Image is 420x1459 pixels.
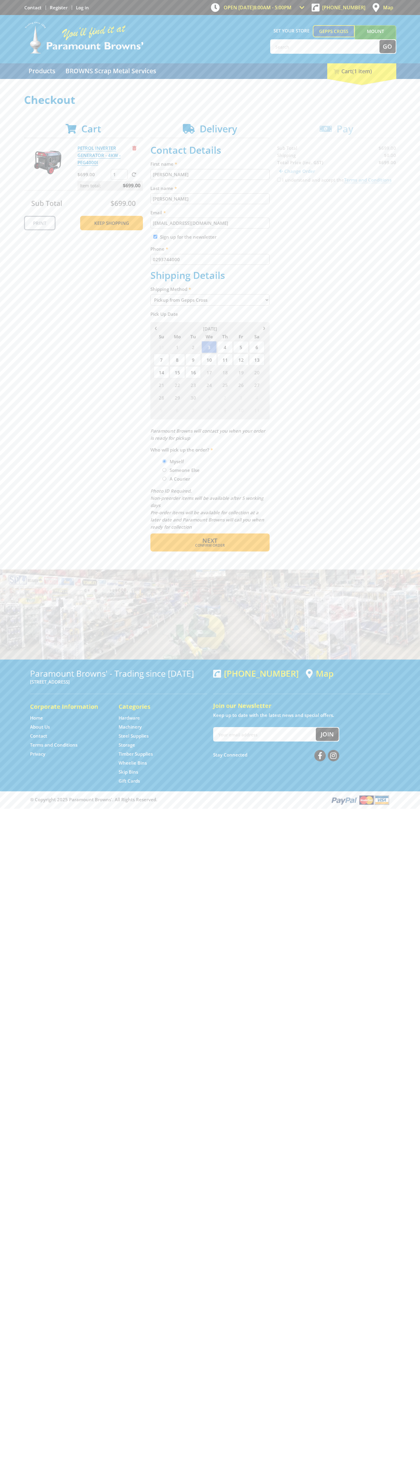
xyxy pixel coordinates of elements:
[162,468,166,472] input: Please select who will pick up the order.
[352,68,372,75] span: (1 item)
[170,404,185,416] span: 6
[30,144,66,180] img: PETROL INVERTER GENERATOR - 4KW - PEG4000I
[150,428,265,441] em: Paramount Browns will contact you when your order is ready for pickup
[77,181,143,190] p: Item total:
[217,366,233,378] span: 18
[119,733,149,739] a: Go to the Steel Supplies page
[77,171,110,178] p: $699.00
[154,366,169,378] span: 14
[217,379,233,391] span: 25
[119,760,147,766] a: Go to the Wheelie Bins page
[154,391,169,403] span: 28
[186,379,201,391] span: 23
[233,404,249,416] span: 10
[150,270,270,281] h2: Shipping Details
[150,254,270,265] input: Please enter your telephone number.
[119,702,195,711] h5: Categories
[217,391,233,403] span: 2
[30,751,45,757] a: Go to the Privacy page
[154,341,169,353] span: 31
[233,333,249,340] span: Fr
[249,341,264,353] span: 6
[233,379,249,391] span: 26
[213,669,299,678] div: [PHONE_NUMBER]
[201,379,217,391] span: 24
[76,5,89,11] a: Log in
[330,794,390,805] img: PayPal, Mastercard, Visa accepted
[168,474,192,484] label: A Courier
[170,366,185,378] span: 15
[233,366,249,378] span: 19
[150,160,270,168] label: First name
[150,488,264,530] em: Photo ID Required. Non-preorder items will be available after 5 working days Pre-order items will...
[30,669,207,678] h3: Paramount Browns' - Trading since [DATE]
[24,21,144,54] img: Paramount Browns'
[186,391,201,403] span: 30
[123,181,141,190] span: $699.00
[170,379,185,391] span: 22
[24,5,41,11] a: Go to the Contact page
[30,678,207,685] p: [STREET_ADDRESS]
[119,769,138,775] a: Go to the Skip Bins page
[119,778,140,784] a: Go to the Gift Cards page
[233,391,249,403] span: 3
[162,459,166,463] input: Please select who will pick up the order.
[150,245,270,252] label: Phone
[110,198,136,208] span: $699.00
[254,4,292,11] span: 8:00am - 5:00pm
[214,728,316,741] input: Your email address
[168,456,186,467] label: Myself
[355,25,396,48] a: Mount [PERSON_NAME]
[249,404,264,416] span: 11
[119,742,135,748] a: Go to the Storage page
[162,477,166,481] input: Please select who will pick up the order.
[150,193,270,204] input: Please enter your last name.
[150,144,270,156] h2: Contact Details
[77,145,121,166] a: PETROL INVERTER GENERATOR - 4KW - PEG4000I
[80,216,143,230] a: Keep Shopping
[249,366,264,378] span: 20
[24,94,396,106] h1: Checkout
[24,63,60,79] a: Go to the Products page
[119,715,140,721] a: Go to the Hardware page
[213,711,390,719] p: Keep up to date with the latest news and special offers.
[327,63,396,79] div: Cart
[379,40,396,53] button: Go
[163,544,257,547] span: Confirm order
[217,404,233,416] span: 9
[186,341,201,353] span: 2
[154,404,169,416] span: 5
[313,25,355,37] a: Gepps Cross
[150,218,270,228] input: Please enter your email address.
[30,715,43,721] a: Go to the Home page
[249,379,264,391] span: 27
[150,285,270,293] label: Shipping Method
[150,533,270,551] button: Next Confirm order
[233,354,249,366] span: 12
[217,341,233,353] span: 4
[271,40,379,53] input: Search
[186,354,201,366] span: 9
[249,354,264,366] span: 13
[154,333,169,340] span: Su
[154,379,169,391] span: 21
[200,122,237,135] span: Delivery
[217,333,233,340] span: Th
[316,728,339,741] button: Join
[224,4,292,11] span: OPEN [DATE]
[50,5,68,11] a: Go to the registration page
[170,333,185,340] span: Mo
[81,122,101,135] span: Cart
[203,326,217,332] span: [DATE]
[249,391,264,403] span: 4
[201,366,217,378] span: 17
[30,733,47,739] a: Go to the Contact page
[150,209,270,216] label: Email
[249,333,264,340] span: Sa
[150,446,270,453] label: Who will pick up the order?
[30,724,50,730] a: Go to the About Us page
[306,669,334,678] a: View a map of Gepps Cross location
[233,341,249,353] span: 5
[30,702,107,711] h5: Corporate Information
[150,294,270,306] select: Please select a shipping method.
